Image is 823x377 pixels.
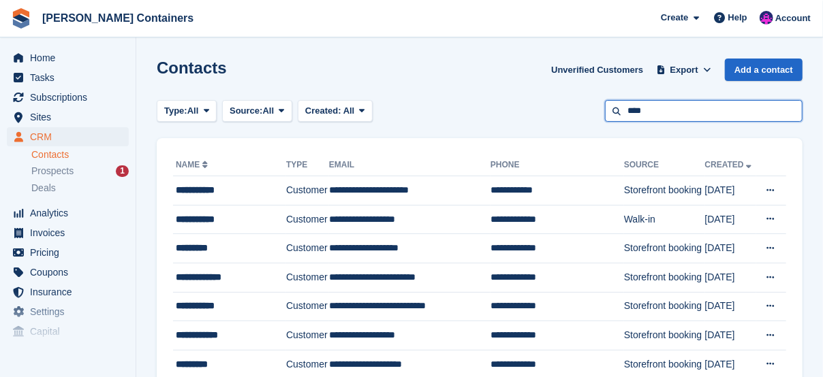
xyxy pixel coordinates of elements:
td: Customer [286,292,329,321]
a: menu [7,88,129,107]
a: menu [7,282,129,301]
td: [DATE] [705,176,757,206]
a: Contacts [31,148,129,161]
th: Email [329,154,491,176]
td: [DATE] [705,321,757,350]
a: [PERSON_NAME] Containers [37,7,199,29]
span: Prospects [31,165,74,178]
a: menu [7,243,129,262]
span: All [263,104,275,118]
span: Type: [164,104,187,118]
span: Deals [31,182,56,195]
span: All [343,105,355,116]
span: Source: [230,104,262,118]
h1: Contacts [157,59,227,77]
span: Invoices [30,223,112,242]
span: Settings [30,302,112,321]
span: Subscriptions [30,88,112,107]
a: Name [176,160,211,169]
td: Customer [286,205,329,234]
td: [DATE] [705,205,757,234]
td: Storefront booking [624,176,705,206]
th: Source [624,154,705,176]
button: Created: All [298,100,373,122]
div: 1 [116,165,129,177]
a: menu [7,223,129,242]
a: menu [7,108,129,127]
button: Source: All [222,100,292,122]
td: Storefront booking [624,321,705,350]
span: Capital [30,322,112,341]
td: Walk-in [624,205,705,234]
td: Customer [286,263,329,292]
td: [DATE] [705,263,757,292]
span: Create [661,11,688,24]
a: menu [7,322,129,341]
a: menu [7,68,129,87]
span: Created: [305,105,341,116]
a: menu [7,203,129,223]
td: [DATE] [705,234,757,263]
td: Storefront booking [624,292,705,321]
th: Phone [491,154,624,176]
img: Claire Wilson [760,11,773,24]
span: Insurance [30,282,112,301]
a: menu [7,302,129,321]
span: Pricing [30,243,112,262]
td: Customer [286,321,329,350]
span: Tasks [30,68,112,87]
span: Sites [30,108,112,127]
span: Home [30,48,112,67]
a: menu [7,263,129,282]
td: Customer [286,234,329,263]
span: Export [670,63,698,77]
a: Prospects 1 [31,164,129,178]
a: Created [705,160,755,169]
span: All [187,104,199,118]
th: Type [286,154,329,176]
span: CRM [30,127,112,146]
td: Customer [286,176,329,206]
a: Deals [31,181,129,195]
a: Add a contact [725,59,803,81]
a: menu [7,48,129,67]
img: stora-icon-8386f47178a22dfd0bd8f6a31ec36ba5ce8667c1dd55bd0f319d3a0aa187defe.svg [11,8,31,29]
a: Unverified Customers [546,59,649,81]
td: Storefront booking [624,234,705,263]
span: Coupons [30,263,112,282]
span: Help [728,11,747,24]
button: Export [654,59,714,81]
span: Analytics [30,203,112,223]
td: Storefront booking [624,263,705,292]
a: menu [7,127,129,146]
button: Type: All [157,100,217,122]
td: [DATE] [705,292,757,321]
span: Account [775,12,811,25]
